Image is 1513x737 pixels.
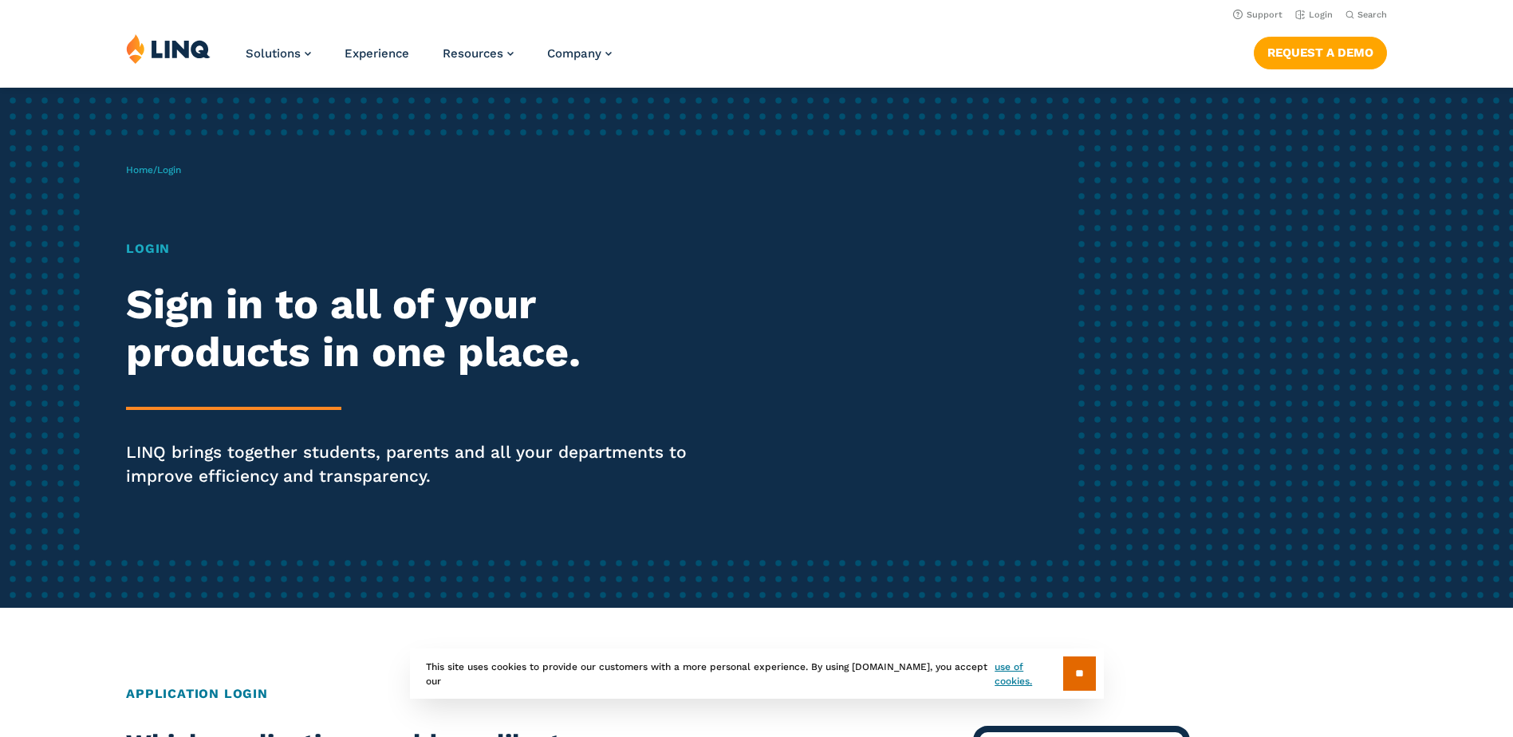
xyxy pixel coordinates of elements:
span: Solutions [246,46,301,61]
button: Open Search Bar [1346,9,1387,21]
span: Resources [443,46,503,61]
a: Company [547,46,612,61]
a: Login [1295,10,1333,20]
span: Search [1357,10,1387,20]
span: Login [157,164,181,175]
nav: Button Navigation [1254,33,1387,69]
p: LINQ brings together students, parents and all your departments to improve efficiency and transpa... [126,440,709,488]
img: LINQ | K‑12 Software [126,33,211,64]
nav: Primary Navigation [246,33,612,86]
a: Support [1233,10,1283,20]
a: Home [126,164,153,175]
span: Company [547,46,601,61]
h2: Sign in to all of your products in one place. [126,281,709,376]
span: / [126,164,181,175]
h1: Login [126,239,709,258]
div: This site uses cookies to provide our customers with a more personal experience. By using [DOMAIN... [410,648,1104,699]
a: Resources [443,46,514,61]
a: Request a Demo [1254,37,1387,69]
a: Solutions [246,46,311,61]
a: Experience [345,46,409,61]
a: use of cookies. [995,660,1062,688]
